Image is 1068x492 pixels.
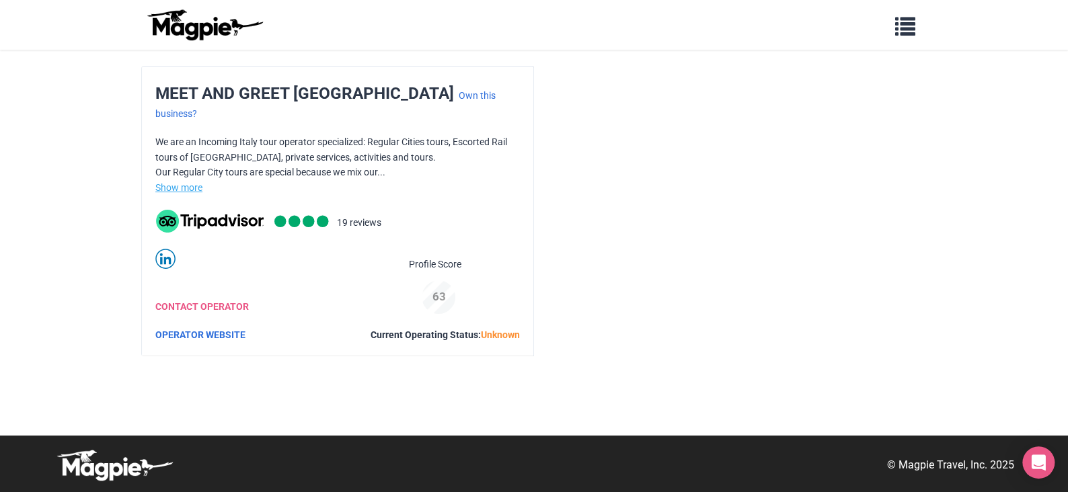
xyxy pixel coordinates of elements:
[144,9,265,41] img: logo-ab69f6fb50320c5b225c76a69d11143b.png
[409,257,461,272] span: Profile Score
[371,327,520,342] div: Current Operating Status:
[156,210,264,233] img: tripadvisor_background-ebb97188f8c6c657a79ad20e0caa6051.svg
[155,182,202,193] a: Show more
[481,329,520,340] span: Unknown
[416,288,462,306] div: 63
[887,456,1014,474] p: © Magpie Travel, Inc. 2025
[155,134,520,179] p: We are an Incoming Italy tour operator specialized: Regular Cities tours, Escorted Rail tours of ...
[155,249,176,269] img: linkedin-round-01-4bc9326eb20f8e88ec4be7e8773b84b7.svg
[155,83,454,103] span: MEET AND GREET [GEOGRAPHIC_DATA]
[54,449,175,481] img: logo-white-d94fa1abed81b67a048b3d0f0ab5b955.png
[155,301,249,312] a: CONTACT OPERATOR
[337,215,381,233] li: 19 reviews
[155,329,245,340] a: OPERATOR WEBSITE
[1022,446,1055,479] div: Open Intercom Messenger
